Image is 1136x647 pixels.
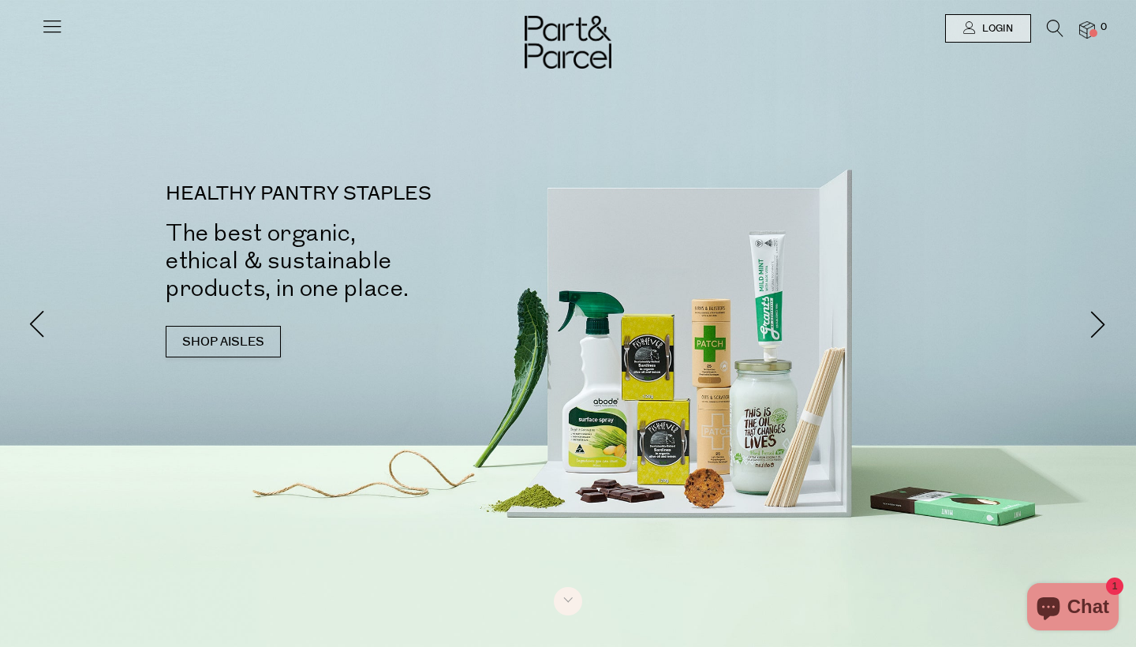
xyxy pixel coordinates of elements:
span: Login [978,22,1013,36]
inbox-online-store-chat: Shopify online store chat [1022,583,1123,634]
a: 0 [1079,21,1095,38]
img: Part&Parcel [525,16,611,69]
a: SHOP AISLES [166,326,281,357]
p: HEALTHY PANTRY STAPLES [166,185,592,204]
h2: The best organic, ethical & sustainable products, in one place. [166,219,592,302]
span: 0 [1097,21,1111,35]
a: Login [945,14,1031,43]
